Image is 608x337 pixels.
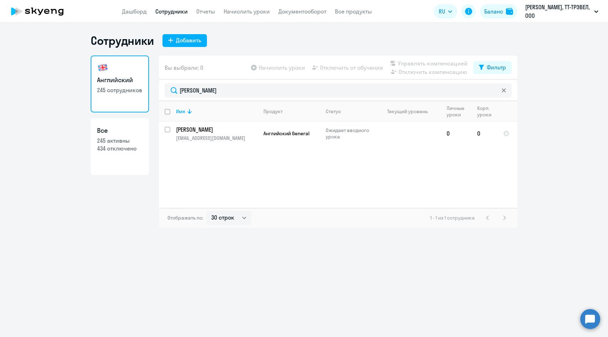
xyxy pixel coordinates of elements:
[447,105,471,118] div: Личные уроки
[167,215,203,221] span: Отображать по:
[487,63,506,72] div: Фильтр
[176,108,185,115] div: Имя
[430,215,475,221] span: 1 - 1 из 1 сотрудника
[176,126,256,133] p: [PERSON_NAME]
[480,4,517,19] button: Балансbalance
[162,34,207,47] button: Добавить
[91,56,149,112] a: Английский245 сотрудников
[165,63,203,72] span: Вы выбрали: 0
[263,108,283,115] div: Продукт
[176,135,257,141] p: [EMAIL_ADDRESS][DOMAIN_NAME]
[477,105,492,118] div: Корп. уроки
[522,3,602,20] button: [PERSON_NAME], ТТ-ТРЭВЕЛ, ООО
[471,122,497,145] td: 0
[91,33,154,48] h1: Сотрудники
[278,8,326,15] a: Документооборот
[326,108,341,115] div: Статус
[326,127,374,140] p: Ожидает вводного урока
[506,8,513,15] img: balance
[484,7,503,16] div: Баланс
[176,108,257,115] div: Имя
[165,83,512,98] input: Поиск по имени, email, продукту или статусу
[447,105,466,118] div: Личные уроки
[122,8,147,15] a: Дашборд
[97,144,143,152] p: 434 отключено
[380,108,441,115] div: Текущий уровень
[387,108,428,115] div: Текущий уровень
[176,126,257,133] a: [PERSON_NAME]
[335,8,372,15] a: Все продукты
[97,75,143,85] h3: Английский
[97,126,143,135] h3: Все
[263,130,309,137] span: Английский General
[441,122,471,145] td: 0
[155,8,188,15] a: Сотрудники
[525,3,591,20] p: [PERSON_NAME], ТТ-ТРЭВЕЛ, ООО
[473,61,512,74] button: Фильтр
[434,4,457,19] button: RU
[196,8,215,15] a: Отчеты
[91,118,149,175] a: Все245 активны434 отключено
[439,7,445,16] span: RU
[97,62,108,73] img: english
[176,36,201,44] div: Добавить
[97,86,143,94] p: 245 сотрудников
[224,8,270,15] a: Начислить уроки
[263,108,320,115] div: Продукт
[326,108,374,115] div: Статус
[97,137,143,144] p: 245 активны
[477,105,497,118] div: Корп. уроки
